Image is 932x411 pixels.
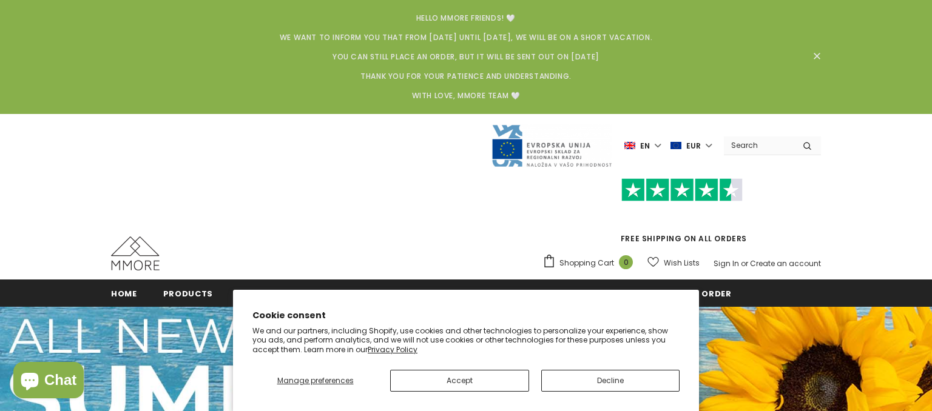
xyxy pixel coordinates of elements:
[491,124,612,168] img: Javni Razpis
[542,184,821,244] span: FREE SHIPPING ON ALL ORDERS
[624,141,635,151] img: i-lang-1.png
[714,258,739,269] a: Sign In
[126,90,806,102] p: With Love, MMORE Team 🤍
[640,140,650,152] span: en
[559,257,614,269] span: Shopping Cart
[10,362,87,401] inbox-online-store-chat: Shopify online store chat
[394,279,437,307] a: support
[621,178,743,202] img: Trust Pilot Stars
[619,255,633,269] span: 0
[390,370,528,392] button: Accept
[750,258,821,269] a: Create an account
[111,236,160,270] img: MMORE Cases
[126,32,806,44] p: We want to inform you that from [DATE] until [DATE], we will be on a short vacation.
[111,288,137,299] span: Home
[394,288,437,299] span: support
[541,370,680,392] button: Decline
[126,70,806,82] p: Thank you for your patience and understanding.
[111,279,137,307] a: Home
[686,140,701,152] span: EUR
[126,12,806,24] p: Hello MMORE Friends! 🤍
[724,136,794,154] input: Search Site
[163,279,213,307] a: Products
[641,279,731,307] a: Track your order
[462,288,487,299] span: Blog
[641,288,731,299] span: Track your order
[316,288,368,299] span: Our Story
[252,309,680,322] h2: Cookie consent
[252,370,378,392] button: Manage preferences
[252,326,680,355] p: We and our partners, including Shopify, use cookies and other technologies to personalize your ex...
[368,344,417,355] a: Privacy Policy
[163,288,213,299] span: Products
[664,257,700,269] span: Wish Lists
[598,288,615,299] span: B2B
[741,258,748,269] span: or
[598,279,615,307] a: B2B
[462,279,487,307] a: Blog
[239,288,289,299] span: Lookbook
[647,252,700,273] a: Wish Lists
[491,140,612,150] a: Javni Razpis
[513,288,572,299] span: Giving back
[542,254,639,272] a: Shopping Cart 0
[513,279,572,307] a: Giving back
[316,279,368,307] a: Our Story
[126,51,806,63] p: You can still place an order, but it will be sent out on [DATE]
[542,201,821,233] iframe: Customer reviews powered by Trustpilot
[277,375,354,386] span: Manage preferences
[239,279,289,307] a: Lookbook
